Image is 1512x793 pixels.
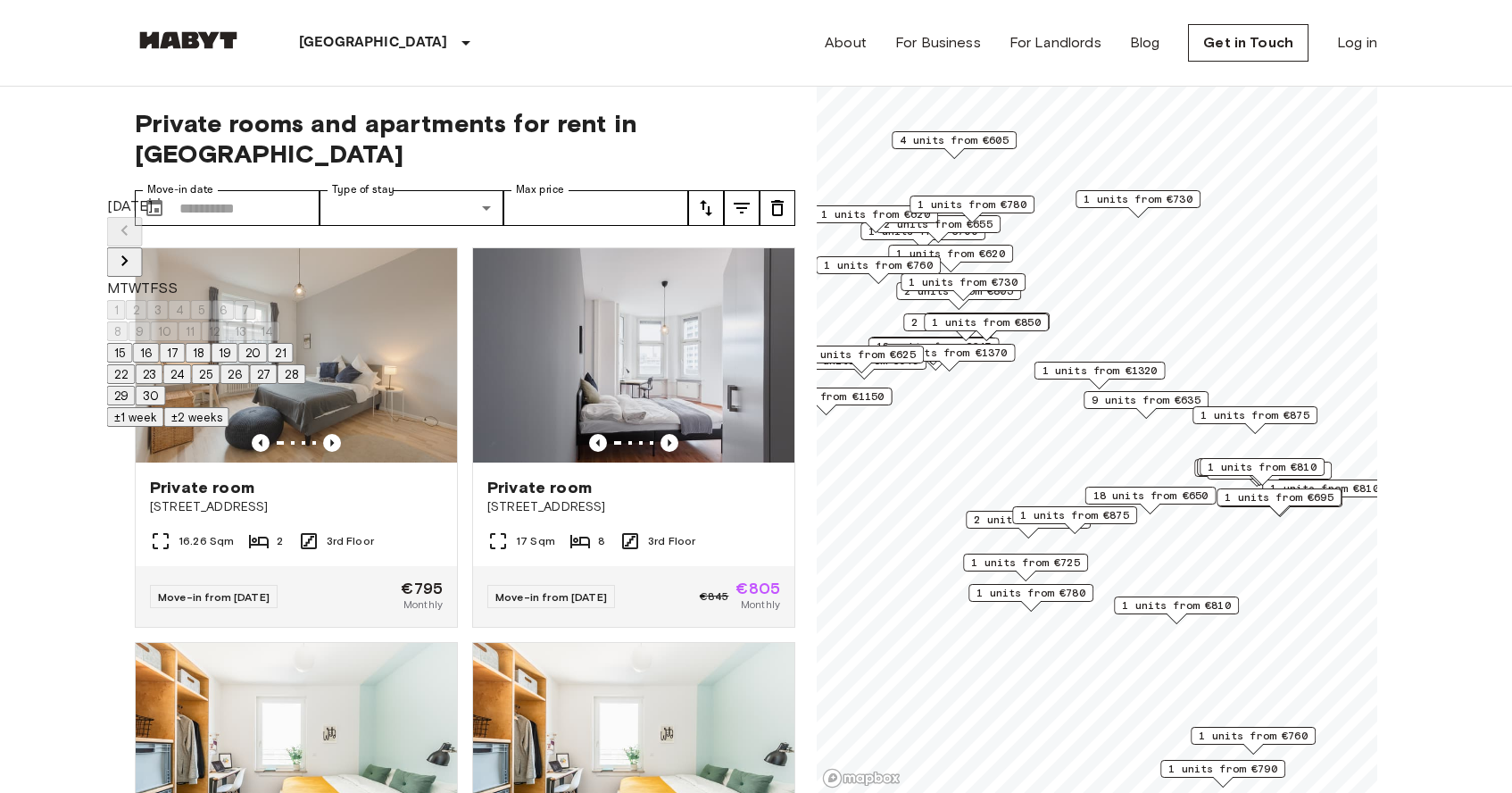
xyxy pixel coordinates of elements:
[1262,480,1387,507] div: Map marker
[1084,191,1192,207] span: 1 units from €730
[238,343,268,363] button: 20
[332,182,395,197] label: Type of stay
[735,580,780,597] span: €805
[1130,32,1160,54] a: Blog
[860,222,985,250] div: Map marker
[876,338,992,355] span: 12 units from €645
[884,216,993,232] span: 2 units from €655
[135,31,242,49] img: Habyt
[1076,190,1200,218] div: Map marker
[925,313,1050,340] div: Map marker
[228,321,253,341] button: 13
[169,300,191,320] button: 4
[885,344,1016,371] div: Map marker
[202,321,228,341] button: 12
[107,196,306,217] div: [DATE]
[924,313,1049,341] div: Map marker
[895,32,981,54] a: For Business
[700,588,729,605] span: €845
[129,321,151,341] button: 9
[147,182,213,197] label: Move-in date
[150,477,254,498] span: Private room
[910,196,1034,223] div: Map marker
[760,190,795,226] button: tune
[1191,727,1316,755] div: Map marker
[323,434,341,452] button: Previous image
[163,364,192,384] button: 24
[107,386,136,405] button: 29
[327,533,374,549] span: 3rd Floor
[976,585,1085,601] span: 1 units from €780
[1084,391,1209,419] div: Map marker
[1337,32,1377,54] a: Log in
[158,280,168,296] span: Saturday
[932,314,1041,330] span: 1 units from €850
[164,407,229,427] button: ±2 weeks
[963,554,1088,581] div: Map marker
[971,555,1080,571] span: 1 units from €725
[1225,489,1333,505] span: 1 units from €695
[911,314,1020,330] span: 2 units from €655
[278,364,306,384] button: 28
[516,182,564,197] label: Max price
[147,300,169,320] button: 3
[1188,24,1308,62] a: Get in Touch
[824,257,933,273] span: 1 units from €760
[892,131,1017,159] div: Map marker
[299,32,448,54] p: [GEOGRAPHIC_DATA]
[268,343,294,363] button: 21
[900,132,1009,148] span: 4 units from €605
[107,406,306,428] div: Move In Flexibility
[688,190,724,226] button: tune
[107,364,136,384] button: 22
[1020,507,1129,523] span: 1 units from €875
[1197,458,1322,486] div: Map marker
[487,477,592,498] span: Private room
[974,512,1083,528] span: 2 units from €865
[869,337,994,364] div: Map marker
[741,597,780,613] span: Monthly
[1114,597,1239,624] div: Map marker
[1270,480,1379,497] span: 1 units from €810
[1043,363,1158,379] span: 1 units from €1320
[403,597,443,613] span: Monthly
[495,590,607,604] span: Move-in from [DATE]
[126,300,147,320] button: 2
[158,590,270,604] span: Move-in from [DATE]
[648,533,695,549] span: 3rd Floor
[901,273,1026,301] div: Map marker
[1009,32,1101,54] a: For Landlords
[107,407,164,427] button: ±1 week
[135,247,458,628] a: Marketing picture of unit DE-01-078-004-02HPrevious imagePrevious imagePrivate room[STREET_ADDRES...
[893,345,1008,361] span: 1 units from €1370
[1200,458,1325,486] div: Map marker
[825,32,867,54] a: About
[1168,761,1277,777] span: 1 units from €790
[516,533,555,549] span: 17 Sqm
[487,498,780,516] span: [STREET_ADDRESS]
[1194,459,1319,487] div: Map marker
[192,364,220,384] button: 25
[135,108,795,169] span: Private rooms and apartments for rent in [GEOGRAPHIC_DATA]
[761,388,893,415] div: Map marker
[151,321,179,341] button: 10
[1217,488,1342,516] div: Map marker
[168,280,178,296] span: Sunday
[179,533,234,549] span: 16.26 Sqm
[660,434,678,452] button: Previous image
[150,280,158,296] span: Friday
[816,256,941,284] div: Map marker
[401,580,443,597] span: €795
[253,321,280,341] button: 14
[473,248,794,463] img: Marketing picture of unit DE-01-047-05H
[769,388,885,405] span: 1 units from €1150
[1200,407,1309,423] span: 1 units from €875
[107,217,143,246] button: Previous month
[903,313,1028,341] div: Map marker
[107,300,126,320] button: 1
[235,300,256,320] button: 7
[220,364,250,384] button: 26
[136,364,163,384] button: 23
[150,498,443,516] span: [STREET_ADDRESS]
[821,206,930,222] span: 1 units from €620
